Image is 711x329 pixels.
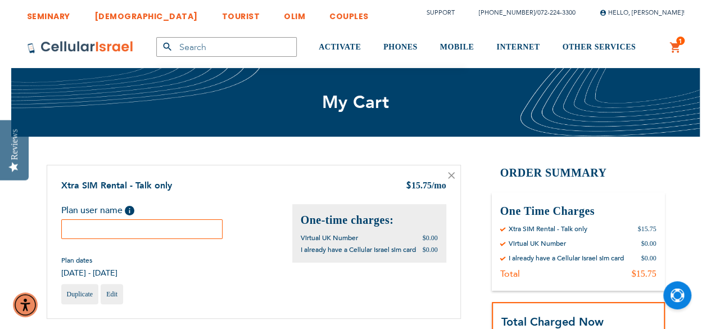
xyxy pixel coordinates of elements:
[496,26,540,69] a: INTERNET
[94,3,198,24] a: [DEMOGRAPHIC_DATA]
[13,292,38,317] div: Accessibility Menu
[500,268,520,280] div: Total
[537,8,576,17] a: 072-224-3300
[500,204,656,219] h3: One Time Charges
[406,179,446,193] div: 15.75
[440,43,474,51] span: MOBILE
[468,4,576,21] li: /
[61,204,123,217] span: Plan user name
[319,26,361,69] a: ACTIVATE
[423,246,438,254] span: $0.00
[496,43,540,51] span: INTERNET
[669,41,682,55] a: 1
[156,37,297,57] input: Search
[427,8,455,17] a: Support
[10,129,20,160] div: Reviews
[509,224,587,233] div: Xtra SIM Rental - Talk only
[61,256,117,265] span: Plan dates
[406,180,411,193] span: $
[509,239,566,248] div: Virtual UK Number
[440,26,474,69] a: MOBILE
[301,213,438,228] h2: One-time charges:
[27,3,70,24] a: SEMINARY
[222,3,260,24] a: TOURIST
[641,254,656,263] div: $0.00
[106,290,117,298] span: Edit
[319,43,361,51] span: ACTIVATE
[61,179,172,192] a: Xtra SIM Rental - Talk only
[562,43,636,51] span: OTHER SERVICES
[423,234,438,242] span: $0.00
[509,254,624,263] div: I already have a Cellular Israel sim card
[632,268,656,280] div: $15.75
[638,224,656,233] div: $15.75
[600,8,685,17] span: Hello, [PERSON_NAME]!
[492,165,665,181] h2: Order Summary
[101,284,123,304] a: Edit
[27,40,134,54] img: Cellular Israel Logo
[301,233,358,242] span: Virtual UK Number
[383,26,418,69] a: PHONES
[125,206,134,215] span: Help
[284,3,305,24] a: OLIM
[67,290,93,298] span: Duplicate
[479,8,535,17] a: [PHONE_NUMBER]
[322,91,390,114] span: My Cart
[383,43,418,51] span: PHONES
[61,284,99,304] a: Duplicate
[432,181,446,190] span: /mo
[641,239,656,248] div: $0.00
[329,3,369,24] a: COUPLES
[678,37,682,46] span: 1
[562,26,636,69] a: OTHER SERVICES
[61,268,117,278] span: [DATE] - [DATE]
[301,245,416,254] span: I already have a Cellular Israel sim card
